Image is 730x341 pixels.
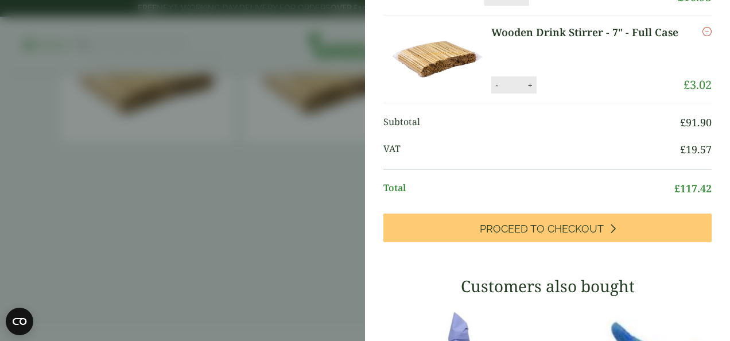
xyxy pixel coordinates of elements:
span: £ [680,142,686,156]
img: Wooden Drink Stirrer-Full Case-0 [386,25,489,94]
button: + [525,80,536,90]
span: VAT [383,142,680,157]
a: Proceed to Checkout [383,214,712,242]
bdi: 91.90 [680,115,712,129]
span: £ [674,181,680,195]
a: Remove this item [702,25,712,38]
h3: Customers also bought [383,277,712,296]
button: - [492,80,501,90]
span: £ [680,115,686,129]
bdi: 19.57 [680,142,712,156]
bdi: 3.02 [684,77,712,92]
span: Proceed to Checkout [480,223,604,235]
span: Total [383,181,674,196]
bdi: 117.42 [674,181,712,195]
span: £ [684,77,690,92]
a: Wooden Drink Stirrer - 7" - Full Case [491,25,681,40]
button: Open CMP widget [6,308,33,335]
span: Subtotal [383,115,680,130]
